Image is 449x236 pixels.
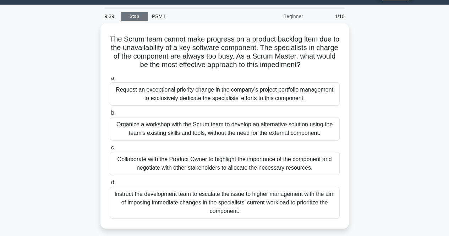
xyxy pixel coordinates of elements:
div: Organize a workshop with the Scrum team to develop an alternative solution using the team's exist... [110,117,340,141]
a: Stop [121,12,148,21]
span: b. [111,110,116,116]
div: PSM I [148,9,245,23]
div: 1/10 [307,9,349,23]
div: Beginner [245,9,307,23]
span: c. [111,144,115,150]
span: a. [111,75,116,81]
h5: The Scrum team cannot make progress on a product backlog item due to the unavailability of a key ... [109,35,340,70]
span: d. [111,179,116,185]
div: Collaborate with the Product Owner to highlight the importance of the component and negotiate wit... [110,152,340,175]
div: Request an exceptional priority change in the company’s project portfolio management to exclusive... [110,82,340,106]
div: Instruct the development team to escalate the issue to higher management with the aim of imposing... [110,187,340,219]
div: 9:39 [100,9,121,23]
